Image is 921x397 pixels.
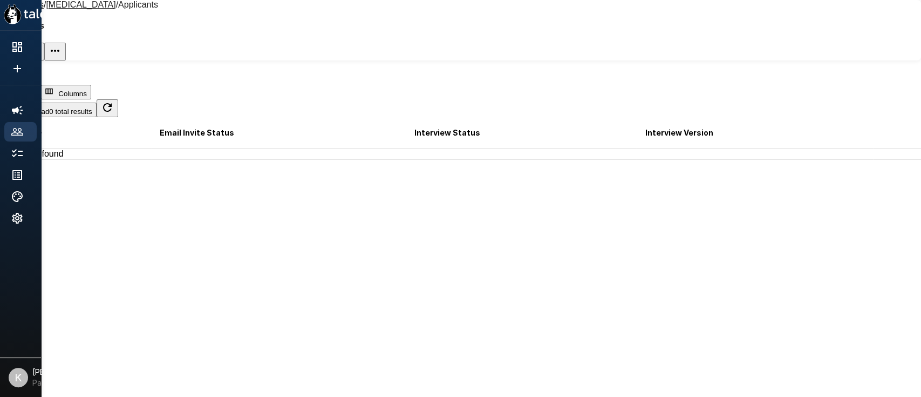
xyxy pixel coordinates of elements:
[645,126,713,139] span: Interview Version
[97,99,118,117] button: Updated Today - 11:59 AM
[32,378,93,388] p: Parachute
[160,126,234,139] span: Email Invite Status
[41,85,91,99] button: Columns
[414,126,480,139] span: Interview Status
[9,368,28,387] div: Show account menu
[32,367,93,378] p: [PERSON_NAME]
[4,59,37,78] div: Start a new Interview Campaign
